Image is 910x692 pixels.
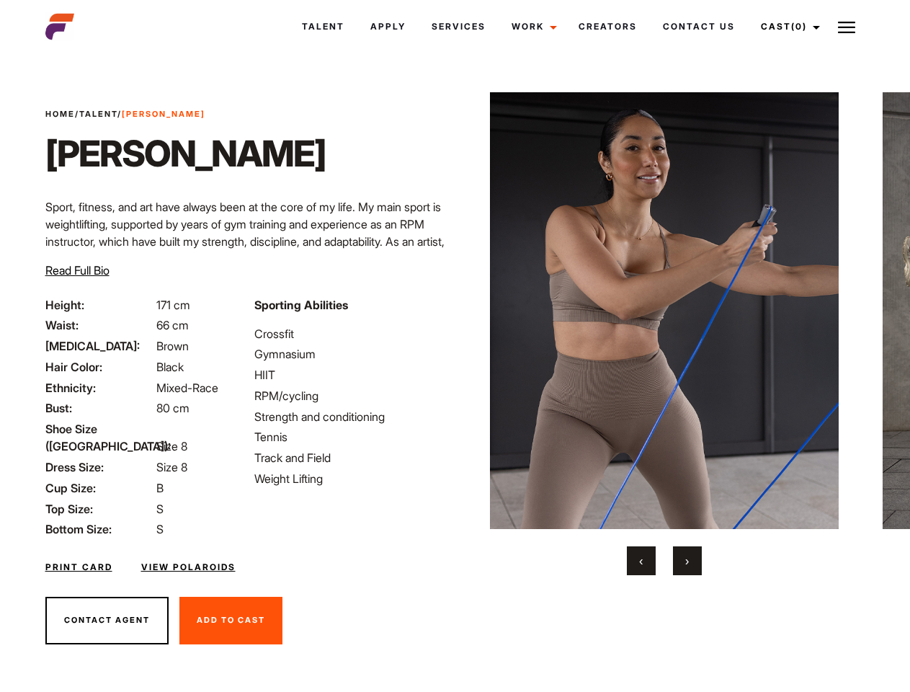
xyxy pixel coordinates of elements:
li: Tennis [254,428,446,445]
a: Cast(0) [748,7,829,46]
strong: [PERSON_NAME] [122,109,205,119]
a: Print Card [45,561,112,574]
li: RPM/cycling [254,387,446,404]
span: Bottom Size: [45,520,153,538]
span: Brown [156,339,189,353]
li: Weight Lifting [254,470,446,487]
h1: [PERSON_NAME] [45,132,326,175]
a: Home [45,109,75,119]
li: HIIT [254,366,446,383]
span: Cup Size: [45,479,153,497]
span: S [156,522,164,536]
button: Add To Cast [179,597,282,644]
img: cropped-aefm-brand-fav-22-square.png [45,12,74,41]
span: Next [685,554,689,568]
span: Ethnicity: [45,379,153,396]
span: Size 8 [156,460,187,474]
span: 66 cm [156,318,189,332]
a: Creators [566,7,650,46]
span: S [156,502,164,516]
span: Top Size: [45,500,153,518]
a: Services [419,7,499,46]
a: Apply [357,7,419,46]
span: Add To Cast [197,615,265,625]
a: Contact Us [650,7,748,46]
button: Contact Agent [45,597,169,644]
button: Read Full Bio [45,262,110,279]
li: Crossfit [254,325,446,342]
span: B [156,481,164,495]
span: Previous [639,554,643,568]
span: Bust: [45,399,153,417]
span: Waist: [45,316,153,334]
span: Read Full Bio [45,263,110,278]
strong: Sporting Abilities [254,298,348,312]
span: Hair Color: [45,358,153,376]
span: (0) [791,21,807,32]
span: Shoe Size ([GEOGRAPHIC_DATA]): [45,420,153,455]
a: Talent [79,109,117,119]
span: Dress Size: [45,458,153,476]
a: Talent [289,7,357,46]
span: Height: [45,296,153,314]
span: Size 8 [156,439,187,453]
li: Track and Field [254,449,446,466]
span: 171 cm [156,298,190,312]
span: / / [45,108,205,120]
span: Black [156,360,184,374]
span: Mixed-Race [156,381,218,395]
a: View Polaroids [141,561,236,574]
li: Strength and conditioning [254,408,446,425]
img: Burger icon [838,19,855,36]
p: Sport, fitness, and art have always been at the core of my life. My main sport is weightlifting, ... [45,198,447,285]
a: Work [499,7,566,46]
span: [MEDICAL_DATA]: [45,337,153,355]
li: Gymnasium [254,345,446,363]
span: 80 cm [156,401,189,415]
